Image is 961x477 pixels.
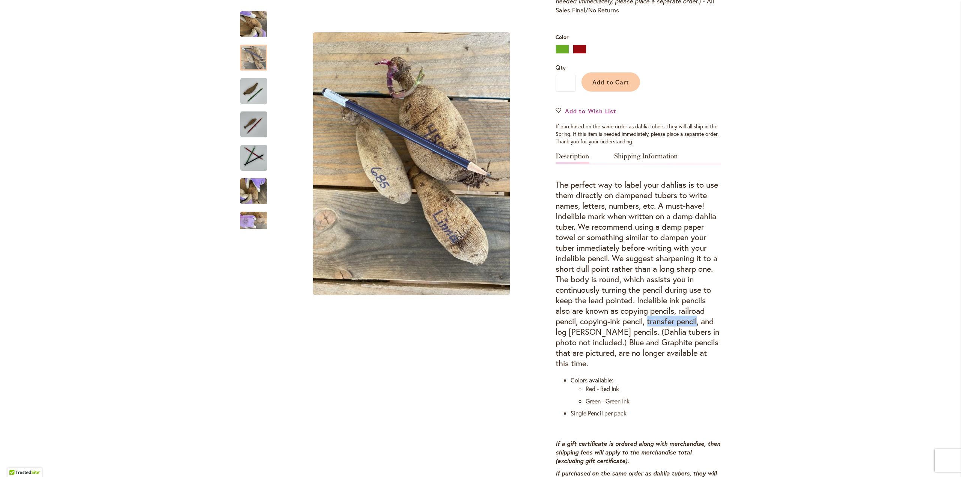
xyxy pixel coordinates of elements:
[240,171,275,204] div: Indelible Ink Pencil
[556,33,568,41] span: Color
[275,4,548,324] div: GREENIndelible Ink PencilIndelible Ink Pencil
[556,123,721,145] div: If purchased on the same order as dahlia tubers, they will all ship in the Spring. If this item i...
[240,78,267,105] img: GREEN
[275,4,583,324] div: Product Images
[565,107,616,115] span: Add to Wish List
[313,32,510,295] img: Indelible Ink Pencil
[571,376,721,406] li: Colors available:
[240,71,275,104] div: GREEN
[556,439,720,465] strong: If a gift certificate is ordered along with merchandise, then shipping fees will apply to the mer...
[240,137,275,171] div: Indelible Ink Pencil
[556,63,566,71] span: Qty
[240,37,275,71] div: Indelible Ink Pencil
[240,111,267,138] img: RED
[240,104,275,137] div: RED
[556,179,721,369] h4: The perfect way to label your dahlias is to use them directly on dampened tubers to write names, ...
[240,218,267,229] div: Next
[240,204,275,238] div: Indelible Ink Pencil
[614,153,678,164] a: Shipping Information
[6,450,27,471] iframe: Launch Accessibility Center
[556,153,589,164] a: Description
[556,45,569,54] div: Green
[586,385,721,393] li: Red - Red Ink
[275,4,548,324] div: Indelible Ink Pencil
[592,78,630,86] span: Add to Cart
[240,173,267,209] img: Indelible Ink Pencil
[581,72,640,92] button: Add to Cart
[240,4,275,37] div: Indelible Ink Pencil
[556,107,616,115] a: Add to Wish List
[571,409,721,418] li: Single Pencil per pack
[240,144,267,172] img: Indelible Ink Pencil
[586,397,721,406] li: Green - Green Ink
[240,6,267,42] img: Indelible Ink Pencil
[573,45,586,54] div: Red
